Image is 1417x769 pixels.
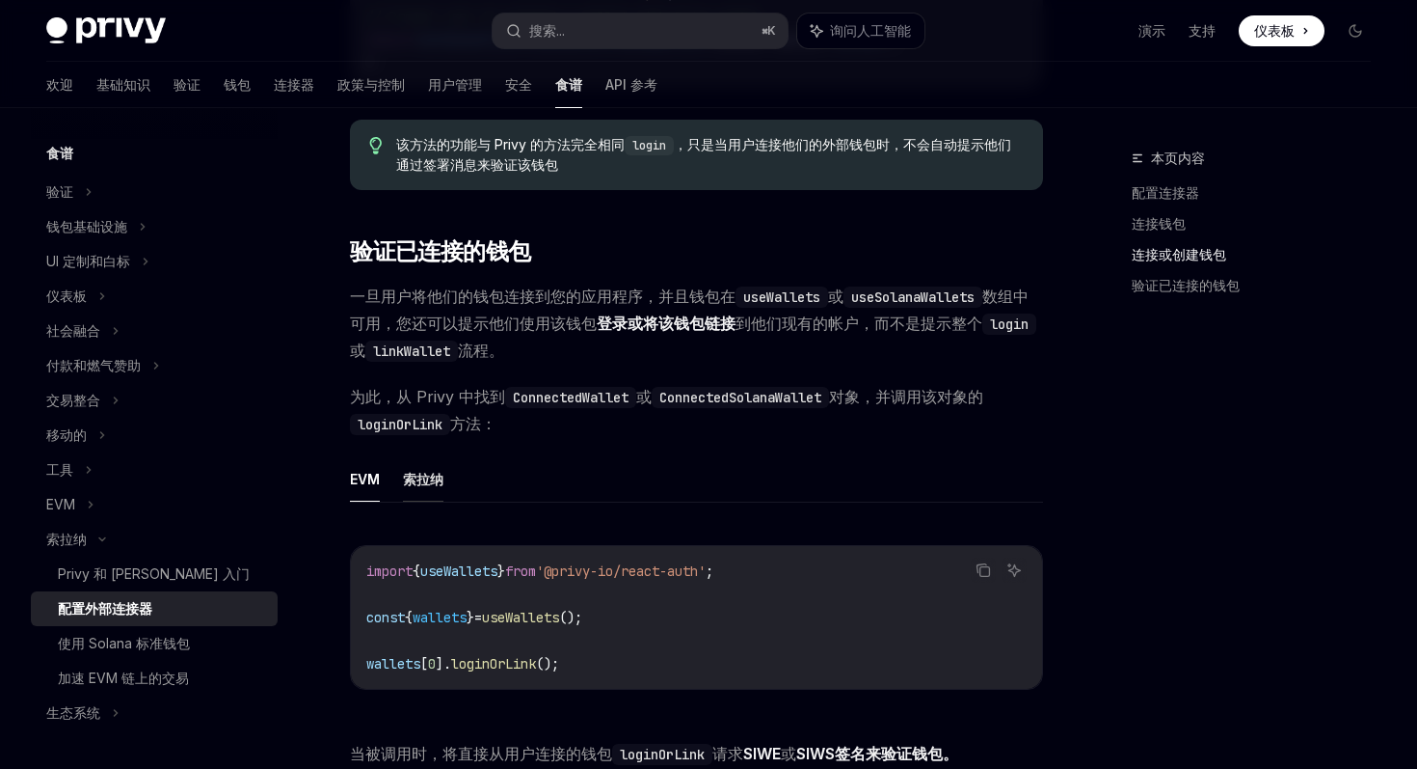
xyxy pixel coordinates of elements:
span: } [467,609,474,626]
span: ; [706,563,713,580]
font: 验证 [46,183,73,200]
button: 询问人工智能 [797,14,924,48]
span: { [405,609,413,626]
code: useWallets [735,287,828,308]
a: 演示 [1138,21,1165,41]
code: loginOrLink [350,414,450,435]
font: 工具 [46,461,73,478]
span: { [413,563,420,580]
font: K [767,23,776,38]
code: ConnectedSolanaWallet [652,387,829,408]
span: (); [559,609,582,626]
font: 交易整合 [46,392,100,408]
font: 欢迎 [46,76,73,93]
a: 政策与控制 [337,62,405,108]
a: API 参考 [605,62,657,108]
font: 政策与控制 [337,76,405,93]
font: 连接或创建钱包 [1132,246,1226,262]
code: loginOrLink [612,744,712,765]
svg: 提示 [369,137,383,154]
span: from [505,563,536,580]
code: linkWallet [365,341,458,362]
a: SIWS签名来验证钱包。 [796,744,958,764]
code: login [982,314,1036,335]
span: const [366,609,405,626]
a: 验证已连接的钱包 [1132,270,1386,301]
span: wallets [366,655,420,673]
a: 基础知识 [96,62,150,108]
button: 搜索...⌘K [493,14,787,48]
font: API 参考 [605,76,657,93]
font: 或 [828,287,843,306]
font: 请求 [712,744,743,763]
code: login [625,136,674,155]
font: 方法： [450,414,496,433]
font: 使用 Solana 标准钱包 [58,635,190,651]
a: 验证 [174,62,201,108]
font: 使用该钱包 [520,314,597,333]
font: 验证已连接的钱包 [350,237,530,265]
font: 钱包 [224,76,251,93]
font: 食谱 [46,145,73,161]
a: 用户管理 [428,62,482,108]
a: 欢迎 [46,62,73,108]
code: useSolanaWallets [843,287,982,308]
a: 连接钱包 [1132,208,1386,239]
font: 仪表板 [1254,22,1295,39]
font: 社会融合 [46,322,100,339]
span: [ [420,655,428,673]
font: 流程。 [458,341,504,360]
font: 到他们现有的帐户，而不是提示整个 [735,314,982,333]
font: Privy 和 [PERSON_NAME] 入门 [58,565,250,582]
a: Privy 和 [PERSON_NAME] 入门 [31,557,278,591]
font: 连接钱包 [1132,215,1186,232]
font: 连接器 [274,76,314,93]
button: 切换暗模式 [1340,15,1371,46]
a: 连接或创建钱包 [1132,239,1386,270]
img: 深色标志 [46,17,166,44]
font: ，只是当用户连接他们的外部钱包时，不会自动提示他们通过签署消息来验证该钱包 [396,136,1011,173]
span: loginOrLink [451,655,536,673]
font: 加速 EVM 链上的交易 [58,670,189,686]
font: 询问人工智能 [979,592,1049,607]
a: 配置连接器 [1132,178,1386,208]
button: 询问人工智能 [1002,558,1027,583]
font: 本页内容 [1151,150,1205,166]
span: 0 [428,655,436,673]
font: SIWE [743,744,781,763]
span: = [474,609,482,626]
button: 索拉纳 [403,456,443,502]
font: 索拉纳 [46,531,87,547]
font: SIWS签名来验证钱包。 [796,744,958,763]
font: 用户管理 [428,76,482,93]
font: 配置外部连接器 [58,600,152,617]
font: EVM [350,471,380,487]
a: 食谱 [555,62,582,108]
font: 支持 [1189,22,1216,39]
font: 索拉纳 [403,471,443,487]
font: 对象，并调用该对象的 [829,387,983,406]
font: 演示 [1138,22,1165,39]
span: } [497,563,505,580]
span: '@privy-io/react-auth' [536,563,706,580]
font: 或 [636,387,652,406]
a: 加速 EVM 链上的交易 [31,661,278,696]
font: 生态系统 [46,704,100,721]
font: 复制 [972,592,995,607]
font: 食谱 [555,76,582,93]
font: 当被调用时，将直接 [350,744,489,763]
font: 为此，从 Privy 中找到 [350,387,505,406]
font: 或 [350,341,365,360]
a: 仪表板 [1239,15,1324,46]
span: useWallets [420,563,497,580]
span: import [366,563,413,580]
a: SIWE [743,744,781,764]
font: ⌘ [762,23,767,38]
a: 配置外部连接器 [31,591,278,626]
font: 仪表板 [46,288,87,304]
font: 询问人工智能 [830,22,911,39]
span: (); [536,655,559,673]
span: wallets [413,609,467,626]
a: 连接器 [274,62,314,108]
span: ]. [436,655,451,673]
